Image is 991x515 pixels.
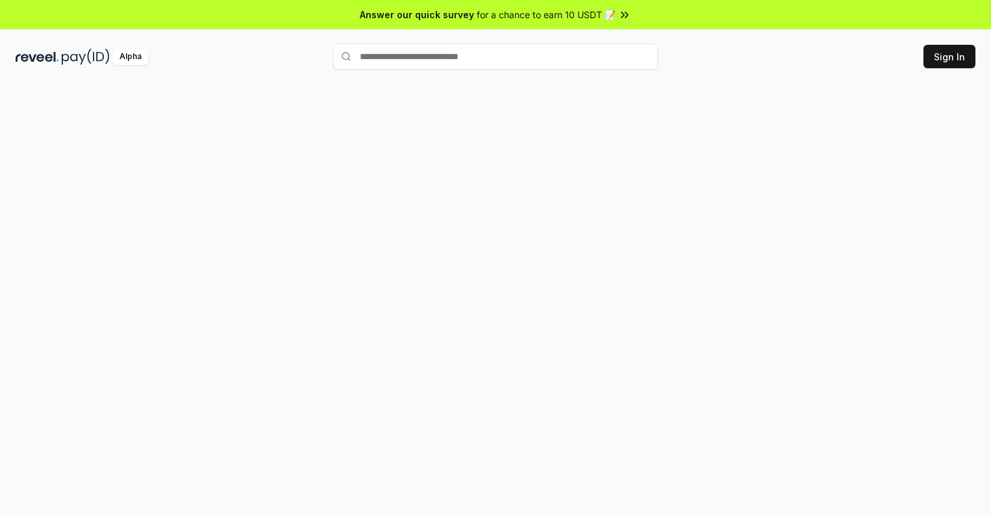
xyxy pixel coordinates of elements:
[16,49,59,65] img: reveel_dark
[360,8,474,21] span: Answer our quick survey
[112,49,149,65] div: Alpha
[62,49,110,65] img: pay_id
[923,45,975,68] button: Sign In
[477,8,616,21] span: for a chance to earn 10 USDT 📝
